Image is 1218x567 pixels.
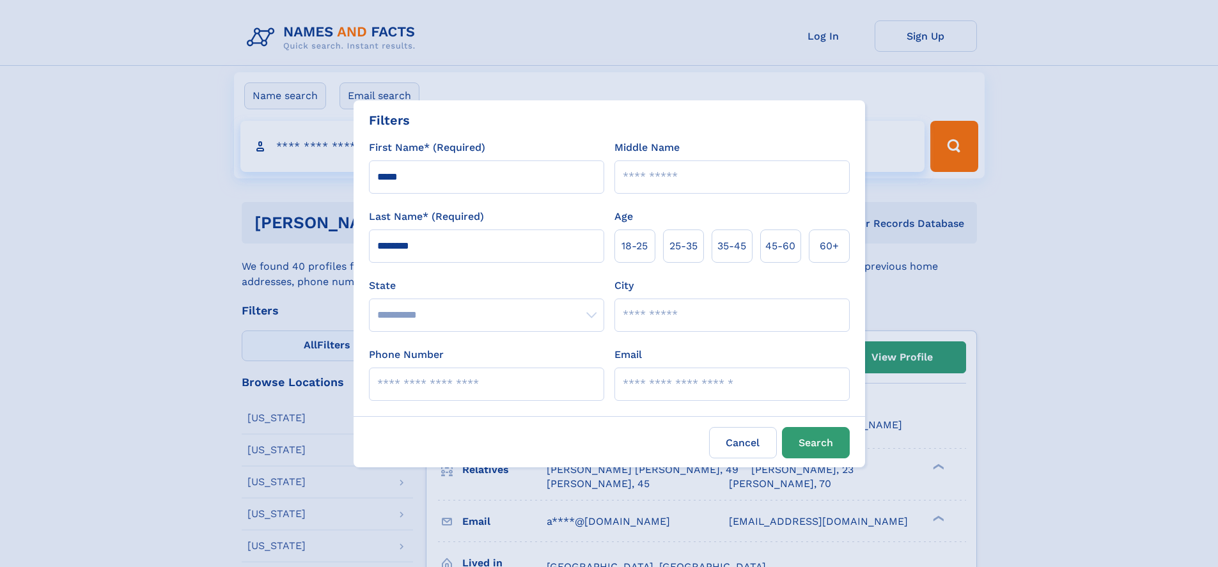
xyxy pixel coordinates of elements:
button: Search [782,427,850,458]
div: Filters [369,111,410,130]
label: First Name* (Required) [369,140,485,155]
span: 45‑60 [765,238,795,254]
label: Email [614,347,642,362]
label: State [369,278,604,293]
span: 18‑25 [621,238,648,254]
label: Last Name* (Required) [369,209,484,224]
label: Middle Name [614,140,680,155]
label: Phone Number [369,347,444,362]
label: City [614,278,634,293]
label: Cancel [709,427,777,458]
span: 25‑35 [669,238,698,254]
label: Age [614,209,633,224]
span: 35‑45 [717,238,746,254]
span: 60+ [820,238,839,254]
